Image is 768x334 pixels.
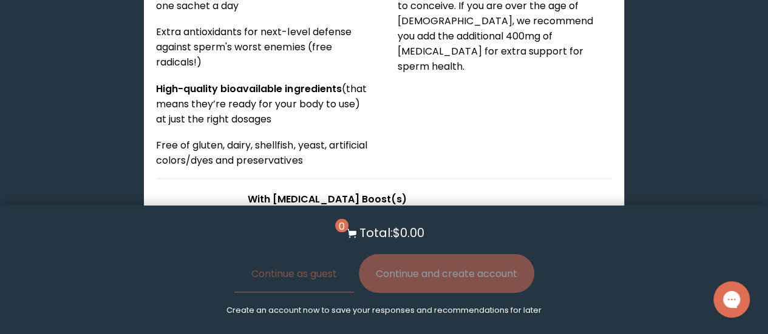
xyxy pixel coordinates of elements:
span: 0 [335,219,348,232]
p: Free of gluten, dairy, shellfish, yeast, artificial colors/dyes and preservatives [156,137,370,167]
button: Continue as guest [234,254,354,293]
p: With [MEDICAL_DATA] Boost(s) [247,191,520,206]
p: (that means they’re ready for your body to use) at just the right dosages [156,81,370,126]
p: Total: $0.00 [359,224,424,242]
strong: High-quality bioavailable ingredients [156,81,341,95]
iframe: Gorgias live chat messenger [707,277,756,322]
button: Continue and create account [359,254,534,293]
p: Create an account now to save your responses and recommendations for later [226,305,542,316]
p: Extra antioxidants for next-level defense against sperm's worst enemies (free radicals!) [156,24,370,70]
